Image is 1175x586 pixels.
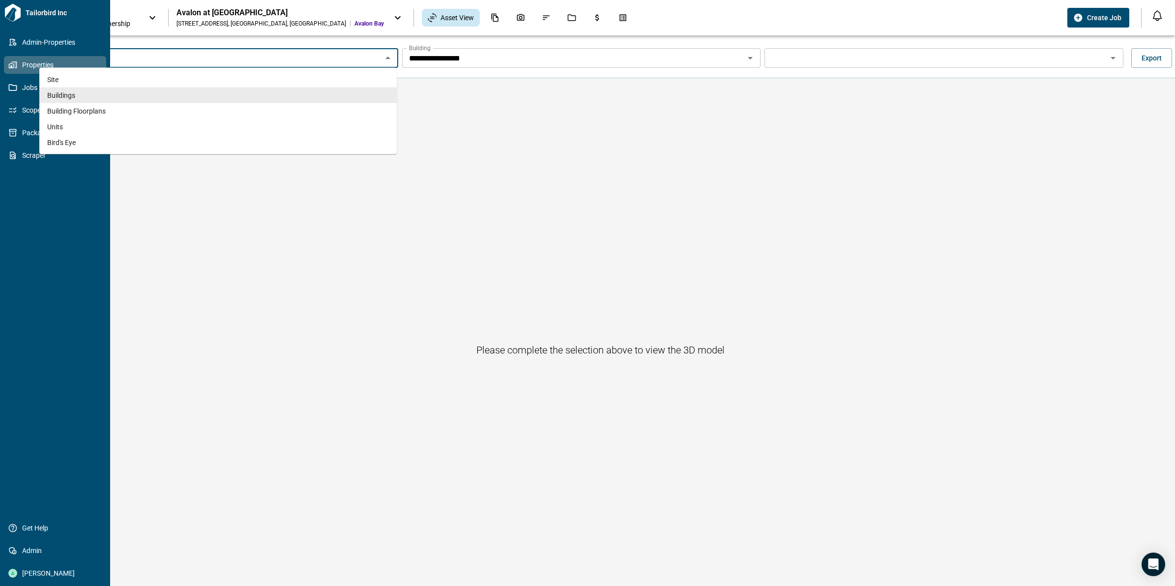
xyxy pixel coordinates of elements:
div: Avalon at [GEOGRAPHIC_DATA] [176,8,384,18]
button: Open [743,51,757,65]
span: Scopes [17,105,97,115]
div: Issues & Info [536,9,557,26]
button: Open [1106,51,1120,65]
span: Export [1142,53,1162,63]
span: Avalon Bay [354,20,384,28]
div: Photos [510,9,531,26]
span: Units [47,122,63,132]
a: Scraper [4,146,106,164]
span: Create Job [1087,13,1121,23]
button: Export [1131,48,1172,68]
a: Scopes [4,101,106,119]
a: Jobs [4,79,106,96]
span: Packages [17,128,97,138]
a: Admin [4,542,106,559]
div: Open Intercom Messenger [1142,553,1165,576]
span: Site [47,75,59,85]
label: Building [409,44,431,52]
span: Building Floorplans [47,106,106,116]
a: Admin-Properties [4,33,106,51]
a: Properties [4,56,106,74]
span: Tailorbird Inc [22,8,106,18]
div: Jobs [561,9,582,26]
span: Jobs [17,83,97,92]
button: Close [381,51,395,65]
span: Buildings [47,90,75,100]
div: Asset View [422,9,480,27]
span: Properties [17,60,97,70]
a: Packages [4,124,106,142]
button: Create Job [1067,8,1129,28]
div: [STREET_ADDRESS] , [GEOGRAPHIC_DATA] , [GEOGRAPHIC_DATA] [176,20,346,28]
button: Open notification feed [1149,8,1165,24]
span: Admin-Properties [17,37,97,47]
h6: Please complete the selection above to view the 3D model [476,342,725,358]
span: Get Help [17,523,97,533]
div: Documents [485,9,505,26]
span: Admin [17,546,97,556]
span: [PERSON_NAME] [17,568,97,578]
span: Scraper [17,150,97,160]
span: Asset View [441,13,474,23]
div: Budgets [587,9,608,26]
span: Bird's Eye [47,138,76,147]
div: Takeoff Center [613,9,633,26]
